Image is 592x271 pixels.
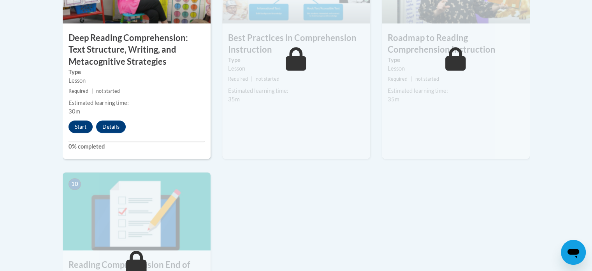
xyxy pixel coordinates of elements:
[69,142,205,151] label: 0% completed
[388,76,408,82] span: Required
[96,88,120,94] span: not started
[415,76,439,82] span: not started
[561,240,586,265] iframe: Button to launch messaging window
[388,64,524,73] div: Lesson
[228,87,364,95] div: Estimated learning time:
[228,96,240,103] span: 35m
[69,120,93,133] button: Start
[69,99,205,107] div: Estimated learning time:
[69,108,80,115] span: 30m
[222,32,370,56] h3: Best Practices in Comprehension Instruction
[91,88,93,94] span: |
[63,172,211,250] img: Course Image
[388,56,524,64] label: Type
[228,56,364,64] label: Type
[96,120,126,133] button: Details
[411,76,412,82] span: |
[251,76,253,82] span: |
[228,76,248,82] span: Required
[388,96,399,103] span: 35m
[256,76,279,82] span: not started
[388,87,524,95] div: Estimated learning time:
[63,32,211,68] h3: Deep Reading Comprehension: Text Structure, Writing, and Metacognitive Strategies
[382,32,530,56] h3: Roadmap to Reading Comprehension Instruction
[69,88,88,94] span: Required
[228,64,364,73] div: Lesson
[69,68,205,76] label: Type
[69,178,81,190] span: 10
[69,76,205,85] div: Lesson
